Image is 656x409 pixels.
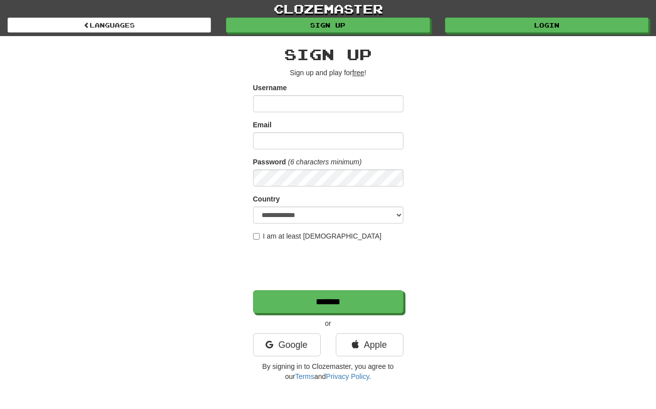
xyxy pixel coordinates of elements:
[326,372,369,380] a: Privacy Policy
[253,157,286,167] label: Password
[253,233,260,240] input: I am at least [DEMOGRAPHIC_DATA]
[8,18,211,33] a: Languages
[226,18,429,33] a: Sign up
[253,120,272,130] label: Email
[253,46,403,63] h2: Sign up
[253,333,321,356] a: Google
[253,231,382,241] label: I am at least [DEMOGRAPHIC_DATA]
[253,68,403,78] p: Sign up and play for !
[445,18,648,33] a: Login
[336,333,403,356] a: Apple
[253,194,280,204] label: Country
[253,318,403,328] p: or
[253,361,403,381] p: By signing in to Clozemaster, you agree to our and .
[253,83,287,93] label: Username
[253,246,405,285] iframe: reCAPTCHA
[352,69,364,77] u: free
[295,372,314,380] a: Terms
[288,158,362,166] em: (6 characters minimum)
